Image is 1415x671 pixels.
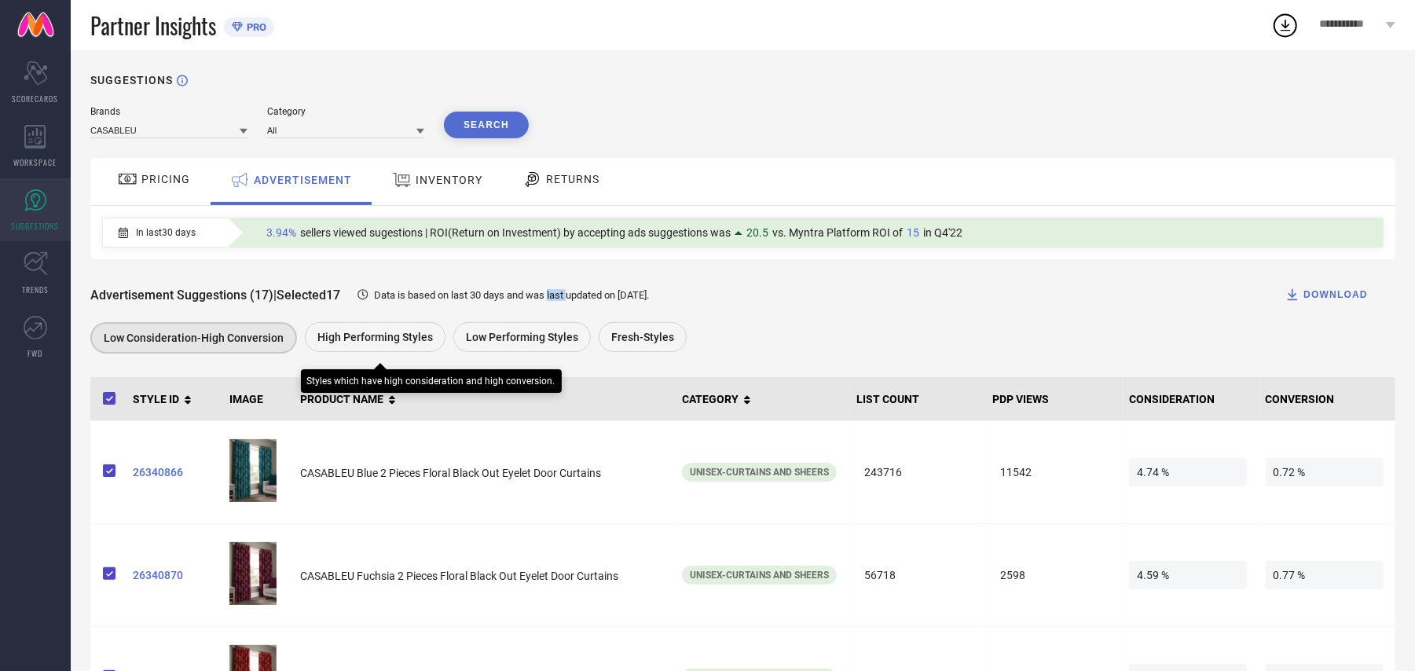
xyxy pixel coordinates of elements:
span: Advertisement Suggestions (17) [90,288,273,302]
span: Low Performing Styles [466,331,578,343]
span: WORKSPACE [14,156,57,168]
span: Data is based on last 30 days and was last updated on [DATE] . [374,289,649,301]
span: PRO [243,21,266,33]
span: 15 [907,226,919,239]
div: Styles which have high consideration and high conversion. [307,376,555,387]
div: Category [267,106,424,117]
span: 2598 [993,561,1111,589]
span: sellers viewed sugestions | ROI(Return on Investment) by accepting ads suggestions was [300,226,731,239]
th: STYLE ID [126,377,223,421]
span: Selected 17 [277,288,340,302]
span: 11542 [993,458,1111,486]
span: INVENTORY [416,174,482,186]
span: 56718 [856,561,974,589]
span: FWD [28,347,43,359]
span: 0.72 % [1266,458,1384,486]
button: DOWNLOAD [1265,279,1388,310]
span: High Performing Styles [317,331,433,343]
span: 4.74 % [1129,458,1247,486]
span: RETURNS [546,173,599,185]
span: in Q4'22 [923,226,962,239]
th: CONSIDERATION [1123,377,1259,421]
span: Unisex-Curtains and Sheers [690,570,829,581]
span: ADVERTISEMENT [254,174,352,186]
span: Low Consideration-High Conversion [104,332,284,344]
span: | [273,288,277,302]
span: In last 30 days [136,227,196,238]
span: SUGGESTIONS [12,220,60,232]
a: 26340870 [133,569,217,581]
span: PRICING [141,173,190,185]
img: cfa02404-2667-43ec-b136-38babf548e0d1702107012189CASABLEUFuchsiaSetof2FloralBlackOutDoorCurtain1.jpg [229,542,277,605]
button: Search [444,112,529,138]
span: Partner Insights [90,9,216,42]
div: Percentage of sellers who have viewed suggestions for the current Insight Type [258,222,970,243]
img: 780a1179-ce26-4670-9828-4e3ffa73b5a91702107009536CASABLEUBlueSetof2FloralBlackOutDoorCurtain1.jpg [229,439,277,502]
span: Unisex-Curtains and Sheers [690,467,829,478]
span: 20.5 [746,226,768,239]
span: CASABLEU Blue 2 Pieces Floral Black Out Eyelet Door Curtains [300,467,601,479]
span: CASABLEU Fuchsia 2 Pieces Floral Black Out Eyelet Door Curtains [300,570,618,582]
span: 0.77 % [1266,561,1384,589]
div: DOWNLOAD [1285,287,1368,302]
th: PRODUCT NAME [294,377,676,421]
th: LIST COUNT [850,377,986,421]
span: 243716 [856,458,974,486]
span: 4.59 % [1129,561,1247,589]
th: CATEGORY [676,377,851,421]
span: vs. Myntra Platform ROI of [772,226,903,239]
span: Fresh-Styles [611,331,674,343]
th: IMAGE [223,377,294,421]
span: TRENDS [22,284,49,295]
a: 26340866 [133,466,217,478]
span: SCORECARDS [13,93,59,104]
div: Brands [90,106,247,117]
div: Open download list [1271,11,1300,39]
span: 3.94% [266,226,296,239]
h1: SUGGESTIONS [90,74,173,86]
th: PDP VIEWS [987,377,1123,421]
th: CONVERSION [1259,377,1395,421]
